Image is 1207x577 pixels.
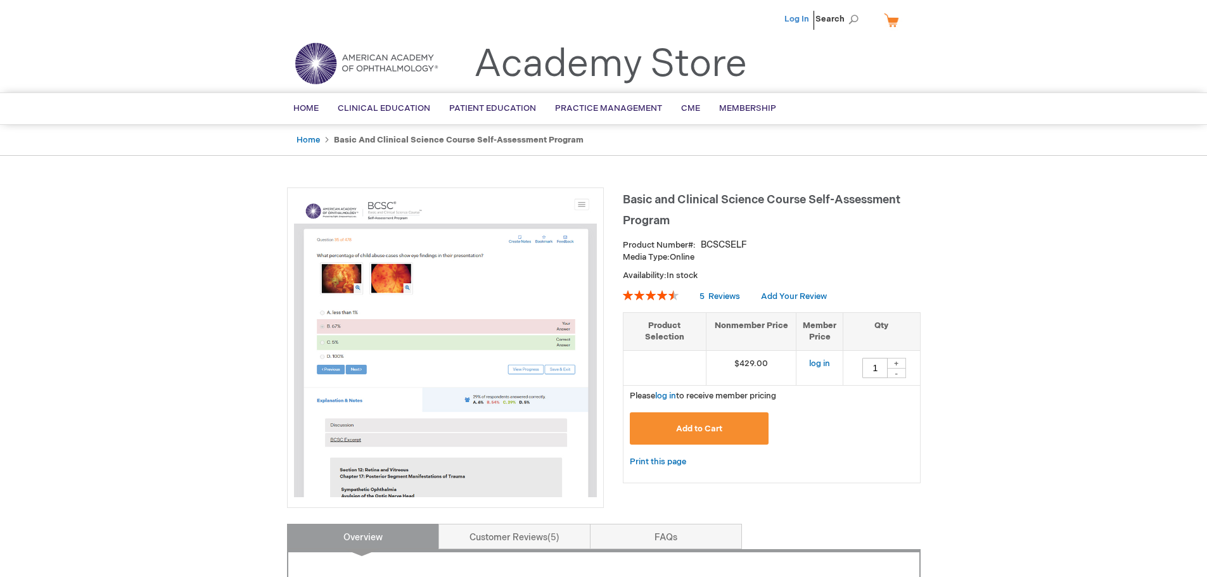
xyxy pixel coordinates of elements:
[655,391,676,401] a: log in
[676,424,722,434] span: Add to Cart
[623,270,921,282] p: Availability:
[438,524,591,549] a: Customer Reviews5
[630,412,769,445] button: Add to Cart
[796,312,843,350] th: Member Price
[449,103,536,113] span: Patient Education
[590,524,742,549] a: FAQs
[623,251,921,263] p: Online
[293,103,319,113] span: Home
[761,291,827,301] a: Add Your Review
[294,194,597,497] img: Basic and Clinical Science Course Self-Assessment Program
[706,312,796,350] th: Nonmember Price
[784,14,809,24] a: Log In
[843,312,920,350] th: Qty
[815,6,864,32] span: Search
[297,135,320,145] a: Home
[623,240,696,250] strong: Product Number
[474,42,747,87] a: Academy Store
[623,312,706,350] th: Product Selection
[701,239,747,251] div: BCSCSELF
[623,252,670,262] strong: Media Type:
[338,103,430,113] span: Clinical Education
[887,358,906,369] div: +
[555,103,662,113] span: Practice Management
[547,532,559,543] span: 5
[623,290,679,300] div: 92%
[681,103,700,113] span: CME
[699,291,742,301] a: 5 Reviews
[630,454,686,470] a: Print this page
[623,193,900,227] span: Basic and Clinical Science Course Self-Assessment Program
[887,368,906,378] div: -
[708,291,740,301] span: Reviews
[862,358,888,378] input: Qty
[287,524,439,549] a: Overview
[667,270,698,281] span: In stock
[630,391,776,401] span: Please to receive member pricing
[334,135,584,145] strong: Basic and Clinical Science Course Self-Assessment Program
[706,350,796,385] td: $429.00
[699,291,705,301] span: 5
[809,358,830,369] a: log in
[719,103,776,113] span: Membership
